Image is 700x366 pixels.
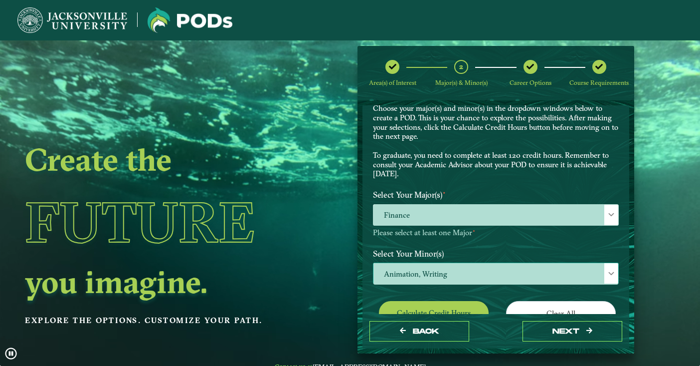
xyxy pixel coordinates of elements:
[435,79,488,86] span: Major(s) & Minor(s)
[25,313,290,328] p: Explore the options. Customize your path.
[25,145,290,173] h2: Create the
[459,62,463,71] span: 2
[365,245,626,263] label: Select Your Minor(s)
[17,7,127,33] img: Jacksonville University logo
[472,227,476,234] sup: ⋆
[442,189,446,196] sup: ⋆
[523,321,622,342] button: next
[569,79,629,86] span: Course Requirements
[369,321,469,342] button: Back
[373,228,619,238] p: Please select at least one Major
[148,7,232,33] img: Jacksonville University logo
[379,301,489,325] button: Calculate credit hours
[510,79,551,86] span: Career Options
[25,177,290,268] h1: Future
[369,79,416,86] span: Area(s) of Interest
[365,186,626,204] label: Select Your Major(s)
[413,327,439,336] span: Back
[373,205,618,226] span: Finance
[373,104,619,179] p: Choose your major(s) and minor(s) in the dropdown windows below to create a POD. This is your cha...
[25,268,290,296] h2: you imagine.
[506,301,616,326] button: Clear All
[373,263,618,285] span: Animation, Writing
